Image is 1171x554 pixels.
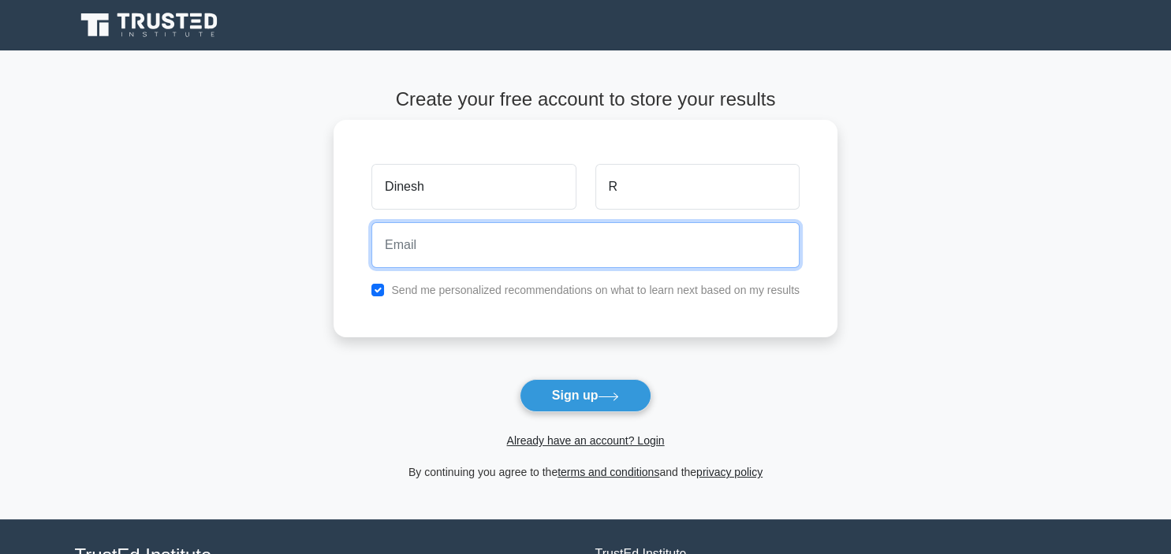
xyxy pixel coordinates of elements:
[506,434,664,447] a: Already have an account? Login
[371,164,576,210] input: First name
[334,88,837,111] h4: Create your free account to store your results
[371,222,800,268] input: Email
[595,164,800,210] input: Last name
[520,379,652,412] button: Sign up
[696,466,763,478] a: privacy policy
[558,466,659,478] a: terms and conditions
[391,284,800,296] label: Send me personalized recommendations on what to learn next based on my results
[324,463,847,481] div: By continuing you agree to the and the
